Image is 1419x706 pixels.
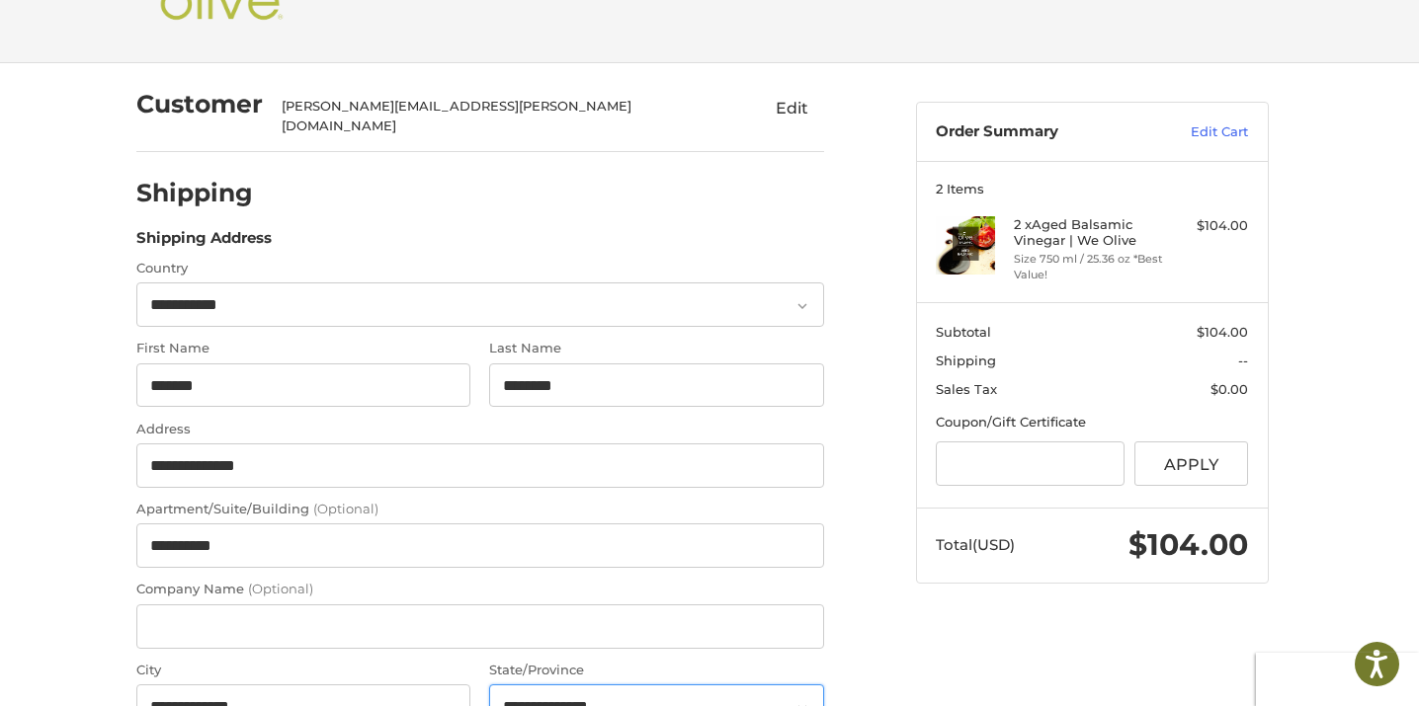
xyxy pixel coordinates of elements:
[936,535,1015,554] span: Total (USD)
[313,501,378,516] small: (Optional)
[1014,216,1165,249] h4: 2 x Aged Balsamic Vinegar | We Olive
[227,26,251,49] button: Open LiveChat chat widget
[1148,122,1248,142] a: Edit Cart
[136,89,263,119] h2: Customer
[489,339,823,358] label: Last Name
[1134,441,1249,486] button: Apply
[248,581,313,596] small: (Optional)
[1238,353,1248,368] span: --
[936,353,996,368] span: Shipping
[936,122,1148,142] h3: Order Summary
[1014,251,1165,283] li: Size 750 ml / 25.36 oz *Best Value!
[136,661,470,680] label: City
[1128,526,1248,563] span: $104.00
[136,227,272,259] legend: Shipping Address
[1256,653,1419,706] iframe: Google Customer Reviews
[1197,324,1248,340] span: $104.00
[136,580,824,599] label: Company Name
[1210,381,1248,397] span: $0.00
[136,500,824,519] label: Apartment/Suite/Building
[136,339,470,358] label: First Name
[1170,216,1248,236] div: $104.00
[489,661,823,680] label: State/Province
[136,178,253,208] h2: Shipping
[936,181,1248,196] h3: 2 Items
[282,97,722,135] div: [PERSON_NAME][EMAIL_ADDRESS][PERSON_NAME][DOMAIN_NAME]
[28,30,223,45] p: We're away right now. Please check back later!
[936,381,997,397] span: Sales Tax
[936,324,991,340] span: Subtotal
[136,259,824,278] label: Country
[761,92,824,123] button: Edit
[936,413,1248,432] div: Coupon/Gift Certificate
[136,420,824,439] label: Address
[936,441,1125,486] input: Gift Certificate or Coupon Code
